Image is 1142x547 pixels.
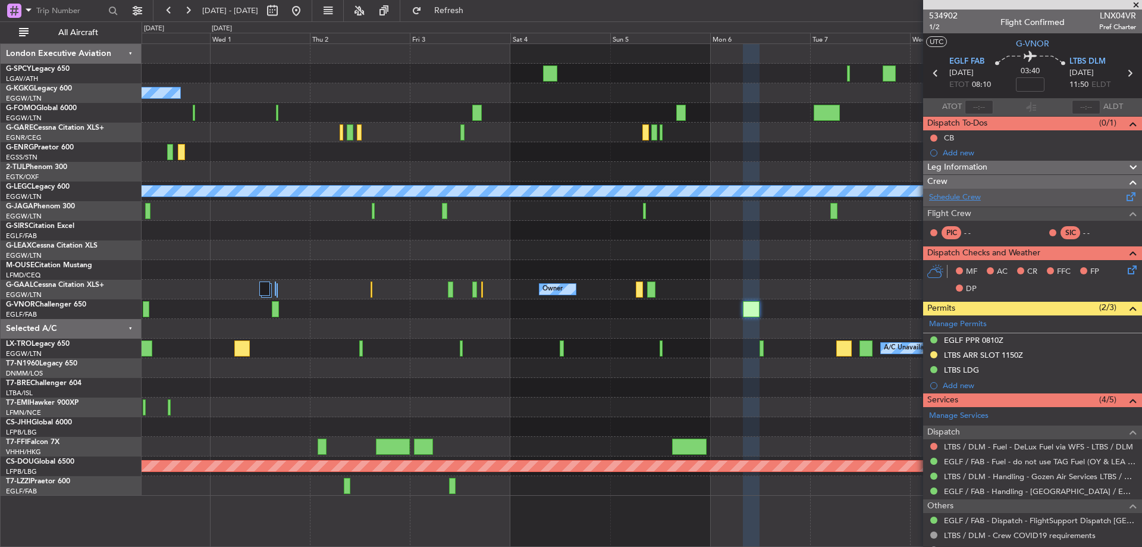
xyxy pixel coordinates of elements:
[6,399,29,407] span: T7-EMI
[6,183,70,190] a: G-LEGCLegacy 600
[510,33,610,43] div: Sat 4
[944,133,954,143] div: CB
[410,33,510,43] div: Fri 3
[965,100,993,114] input: --:--
[6,105,36,112] span: G-FOMO
[927,302,955,315] span: Permits
[949,67,974,79] span: [DATE]
[964,227,991,238] div: - -
[6,223,29,230] span: G-SIRS
[942,226,961,239] div: PIC
[944,530,1096,540] a: LTBS / DLM - Crew COVID19 requirements
[6,282,104,289] a: G-GAALCessna Citation XLS+
[929,318,987,330] a: Manage Permits
[1000,16,1065,29] div: Flight Confirmed
[944,335,1003,345] div: EGLF PPR 0810Z
[6,369,43,378] a: DNMM/LOS
[6,114,42,123] a: EGGW/LTN
[1069,79,1088,91] span: 11:50
[6,408,41,417] a: LFMN/NCE
[6,262,92,269] a: M-OUSECitation Mustang
[202,5,258,16] span: [DATE] - [DATE]
[966,266,977,278] span: MF
[944,515,1136,526] a: EGLF / FAB - Dispatch - FlightSupport Dispatch [GEOGRAPHIC_DATA]
[910,33,1010,43] div: Wed 8
[6,448,41,457] a: VHHH/HKG
[997,266,1008,278] span: AC
[929,192,981,204] a: Schedule Crew
[942,101,962,113] span: ATOT
[6,144,74,151] a: G-ENRGPraetor 600
[6,467,37,476] a: LFPB/LBG
[6,271,40,280] a: LFMD/CEQ
[6,85,72,92] a: G-KGKGLegacy 600
[6,242,32,249] span: G-LEAX
[6,65,70,73] a: G-SPCYLegacy 650
[6,124,104,132] a: G-GARECessna Citation XLS+
[929,22,958,32] span: 1/2
[6,439,59,446] a: T7-FFIFalcon 7X
[926,36,947,47] button: UTC
[6,310,37,319] a: EGLF/FAB
[6,203,75,210] a: G-JAGAPhenom 300
[1016,37,1049,50] span: G-VNOR
[927,393,958,407] span: Services
[6,458,74,465] a: CS-DOUGlobal 6500
[6,183,32,190] span: G-LEGC
[310,33,410,43] div: Thu 2
[944,457,1136,467] a: EGLF / FAB - Fuel - do not use TAG Fuel (OY & LEA only) EGLF / FAB
[6,192,42,201] a: EGGW/LTN
[1057,266,1071,278] span: FFC
[6,360,39,367] span: T7-N1960
[110,33,210,43] div: Tue 30
[6,478,30,485] span: T7-LZZI
[6,419,72,426] a: CS-JHHGlobal 6000
[6,203,33,210] span: G-JAGA
[6,282,33,289] span: G-GAAL
[6,144,34,151] span: G-ENRG
[6,380,81,387] a: T7-BREChallenger 604
[6,153,37,162] a: EGSS/STN
[1083,227,1110,238] div: - -
[31,29,126,37] span: All Aircraft
[710,33,810,43] div: Mon 6
[1099,22,1136,32] span: Pref Charter
[6,340,70,348] a: LX-TROLegacy 650
[6,428,37,437] a: LFPB/LBG
[6,212,42,221] a: EGGW/LTN
[966,283,977,295] span: DP
[927,499,953,513] span: Others
[6,232,37,240] a: EGLF/FAB
[949,79,969,91] span: ETOT
[610,33,710,43] div: Sun 5
[943,148,1136,158] div: Add new
[949,56,984,68] span: EGLF FAB
[943,380,1136,390] div: Add new
[6,251,42,260] a: EGGW/LTN
[1021,65,1040,77] span: 03:40
[424,7,474,15] span: Refresh
[144,24,164,34] div: [DATE]
[1099,393,1116,406] span: (4/5)
[1069,67,1094,79] span: [DATE]
[1099,301,1116,314] span: (2/3)
[6,380,30,387] span: T7-BRE
[972,79,991,91] span: 08:10
[6,419,32,426] span: CS-JHH
[927,161,987,174] span: Leg Information
[1061,226,1080,239] div: SIC
[6,164,26,171] span: 2-TIJL
[927,207,971,221] span: Flight Crew
[6,164,67,171] a: 2-TIJLPhenom 300
[944,486,1136,496] a: EGLF / FAB - Handling - [GEOGRAPHIC_DATA] / EGLF / FAB
[6,458,34,465] span: CS-DOU
[6,85,34,92] span: G-KGKG
[6,360,77,367] a: T7-N1960Legacy 650
[6,349,42,358] a: EGGW/LTN
[1103,101,1123,113] span: ALDT
[6,74,38,83] a: LGAV/ATH
[6,340,32,348] span: LX-TRO
[6,173,39,182] a: EGTK/OXF
[6,301,35,308] span: G-VNOR
[944,471,1136,482] a: LTBS / DLM - Handling - Gozen Air Services LTBS / DLM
